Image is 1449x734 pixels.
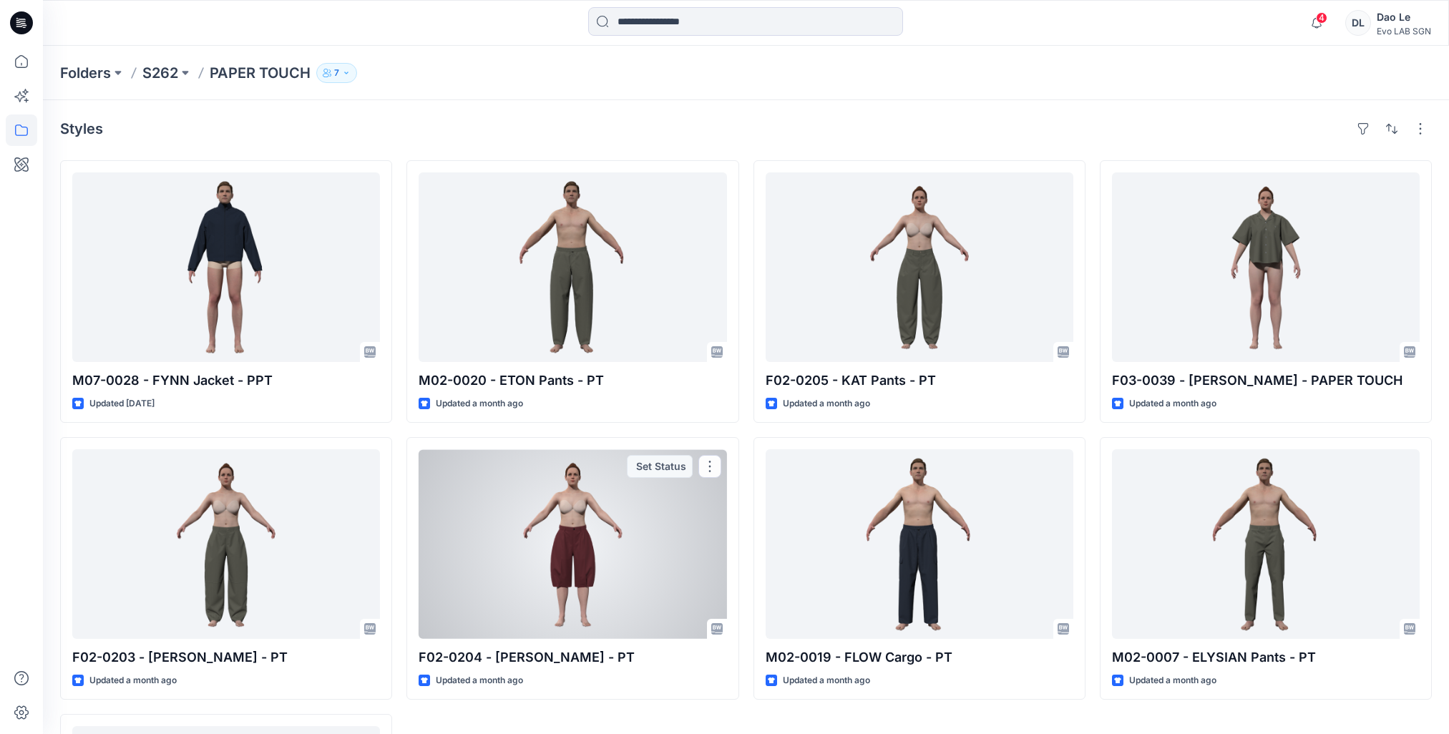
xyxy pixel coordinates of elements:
p: PAPER TOUCH [210,63,311,83]
p: F02-0205 - KAT Pants - PT [766,371,1073,391]
p: M07-0028 - FYNN Jacket - PPT [72,371,380,391]
a: F03-0039 - DANI Shirt - PAPER TOUCH [1112,172,1420,362]
p: M02-0007 - ELYSIAN Pants - PT [1112,647,1420,667]
p: F02-0204 - [PERSON_NAME] - PT [419,647,726,667]
a: Folders [60,63,111,83]
p: F02-0203 - [PERSON_NAME] - PT [72,647,380,667]
p: Updated a month ago [783,396,870,411]
p: Updated a month ago [436,673,523,688]
a: F02-0204 - JENNY Shoulotte - PT [419,449,726,639]
p: M02-0019 - FLOW Cargo - PT [766,647,1073,667]
a: M02-0007 - ELYSIAN Pants - PT [1112,449,1420,639]
a: F02-0205 - KAT Pants - PT [766,172,1073,362]
a: M07-0028 - FYNN Jacket - PPT [72,172,380,362]
p: Updated a month ago [89,673,177,688]
p: Updated a month ago [783,673,870,688]
a: F02-0203 - JENNY Pants - PT [72,449,380,639]
a: M02-0020 - ETON Pants - PT [419,172,726,362]
h4: Styles [60,120,103,137]
div: DL [1345,10,1371,36]
button: 7 [316,63,357,83]
p: Updated a month ago [436,396,523,411]
p: M02-0020 - ETON Pants - PT [419,371,726,391]
p: Updated [DATE] [89,396,155,411]
p: Updated a month ago [1129,396,1216,411]
p: Updated a month ago [1129,673,1216,688]
p: 7 [334,65,339,81]
span: 4 [1316,12,1327,24]
a: M02-0019 - FLOW Cargo - PT [766,449,1073,639]
a: S262 [142,63,178,83]
p: F03-0039 - [PERSON_NAME] - PAPER TOUCH [1112,371,1420,391]
div: Evo LAB SGN [1377,26,1431,36]
div: Dao Le [1377,9,1431,26]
